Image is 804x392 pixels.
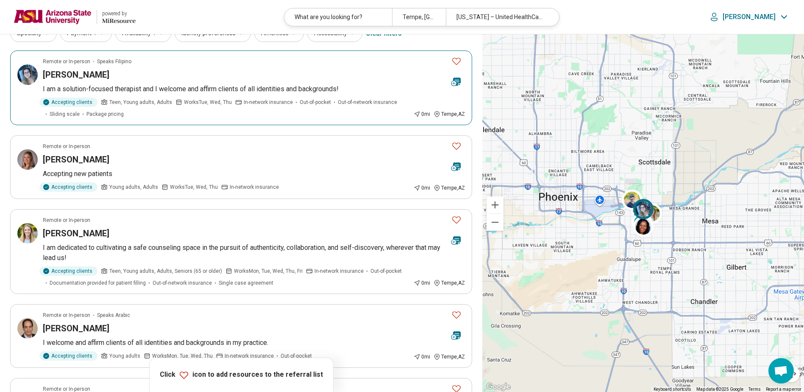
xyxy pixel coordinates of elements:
a: Report a map error [766,387,801,392]
div: 0 mi [414,184,430,192]
span: Out-of-pocket [300,98,331,106]
span: Package pricing [86,110,124,118]
div: Tempe, [GEOGRAPHIC_DATA] [392,8,446,26]
span: Works Tue, Wed, Thu [170,183,218,191]
div: Tempe , AZ [434,110,465,118]
div: Accepting clients [39,98,97,107]
button: Zoom out [487,214,504,231]
span: Speaks Arabic [97,311,130,319]
span: Out-of-pocket [281,352,312,360]
button: Favorite [448,306,465,324]
h3: [PERSON_NAME] [43,154,109,165]
span: Out-of-pocket [370,267,402,275]
div: 0 mi [414,353,430,361]
span: Young adults [109,352,140,360]
span: Documentation provided for patient filling [50,279,146,287]
span: In-network insurance [244,98,293,106]
div: 0 mi [414,279,430,287]
p: Remote or In-person [43,216,90,224]
div: Accepting clients [39,266,97,276]
button: Favorite [448,211,465,229]
span: Sliding scale [50,110,80,118]
img: Arizona State University [14,7,92,27]
p: Click icon to add resources to the referral list [160,370,323,380]
button: Favorite [448,53,465,70]
span: In-network insurance [230,183,279,191]
p: I am dedicated to cultivating a safe counseling space in the pursuit of authenticity, collaborati... [43,243,465,263]
p: Remote or In-person [43,58,90,65]
a: Terms (opens in new tab) [748,387,761,392]
span: Map data ©2025 Google [696,387,743,392]
div: Accepting clients [39,182,97,192]
button: Favorite [448,137,465,155]
span: Young adults, Adults [109,183,158,191]
p: [PERSON_NAME] [723,13,776,21]
p: I am a solution-focused therapist and I welcome and affirm clients of all identities and backgrou... [43,84,465,94]
div: 0 mi [414,110,430,118]
div: powered by [102,10,136,17]
span: Teen, Young adults, Adults [109,98,172,106]
span: Works Mon, Tue, Wed, Thu, Fri [234,267,303,275]
h3: [PERSON_NAME] [43,227,109,239]
span: Out-of-network insurance [153,279,212,287]
h3: [PERSON_NAME] [43,322,109,334]
span: Teen, Young adults, Adults, Seniors (65 or older) [109,267,222,275]
button: Zoom in [487,196,504,213]
div: Tempe , AZ [434,279,465,287]
p: Remote or In-person [43,143,90,150]
div: Accepting clients [39,351,97,361]
div: Open chat [768,358,794,384]
span: In-network insurance [225,352,274,360]
div: 3 [632,213,652,233]
h3: [PERSON_NAME] [43,69,109,81]
p: Accepting new patients [43,169,465,179]
span: Out-of-network insurance [338,98,397,106]
p: I welcome and affirm clients of all identities and backgrounds in my practice. [43,338,465,348]
div: Tempe , AZ [434,353,465,361]
div: Tempe , AZ [434,184,465,192]
p: Remote or In-person [43,311,90,319]
div: What are you looking for? [284,8,392,26]
span: Works Tue, Wed, Thu [184,98,232,106]
span: Works Mon, Tue, Wed, Thu [152,352,213,360]
div: [US_STATE] – United HealthCare [446,8,554,26]
span: Speaks Filipino [97,58,131,65]
a: Arizona State Universitypowered by [14,7,136,27]
span: In-network insurance [314,267,364,275]
span: Single case agreement [219,279,273,287]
